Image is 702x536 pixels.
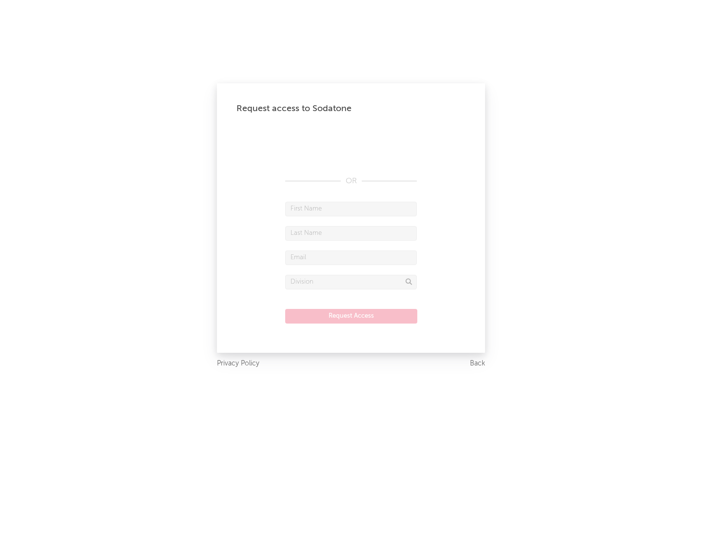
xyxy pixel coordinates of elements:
input: Last Name [285,226,417,241]
input: Division [285,275,417,289]
button: Request Access [285,309,417,324]
div: Request access to Sodatone [236,103,466,115]
div: OR [285,175,417,187]
a: Privacy Policy [217,358,259,370]
a: Back [470,358,485,370]
input: First Name [285,202,417,216]
input: Email [285,250,417,265]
